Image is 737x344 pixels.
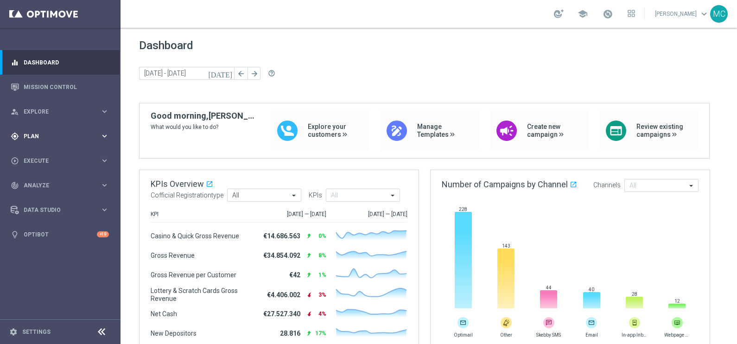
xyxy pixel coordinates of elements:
button: gps_fixed Plan keyboard_arrow_right [10,133,109,140]
a: Mission Control [24,75,109,99]
div: Analyze [11,181,100,190]
span: Analyze [24,183,100,188]
i: keyboard_arrow_right [100,132,109,140]
i: keyboard_arrow_right [100,181,109,190]
i: equalizer [11,58,19,67]
a: Settings [22,329,51,335]
div: +10 [97,231,109,237]
span: Execute [24,158,100,164]
button: lightbulb Optibot +10 [10,231,109,238]
span: keyboard_arrow_down [699,9,709,19]
div: Plan [11,132,100,140]
button: person_search Explore keyboard_arrow_right [10,108,109,115]
i: keyboard_arrow_right [100,107,109,116]
div: Dashboard [11,50,109,75]
span: Plan [24,134,100,139]
div: Data Studio [11,206,100,214]
button: track_changes Analyze keyboard_arrow_right [10,182,109,189]
i: keyboard_arrow_right [100,156,109,165]
i: play_circle_outline [11,157,19,165]
div: Mission Control [11,75,109,99]
a: [PERSON_NAME]keyboard_arrow_down [654,7,710,21]
div: Optibot [11,222,109,247]
span: Explore [24,109,100,115]
span: Data Studio [24,207,100,213]
i: person_search [11,108,19,116]
i: gps_fixed [11,132,19,140]
i: settings [9,328,18,336]
a: Dashboard [24,50,109,75]
span: school [578,9,588,19]
button: Data Studio keyboard_arrow_right [10,206,109,214]
i: keyboard_arrow_right [100,205,109,214]
button: Mission Control [10,83,109,91]
a: Optibot [24,222,97,247]
i: track_changes [11,181,19,190]
div: Explore [11,108,100,116]
i: lightbulb [11,230,19,239]
button: play_circle_outline Execute keyboard_arrow_right [10,157,109,165]
div: Execute [11,157,100,165]
div: MC [710,5,728,23]
button: equalizer Dashboard [10,59,109,66]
